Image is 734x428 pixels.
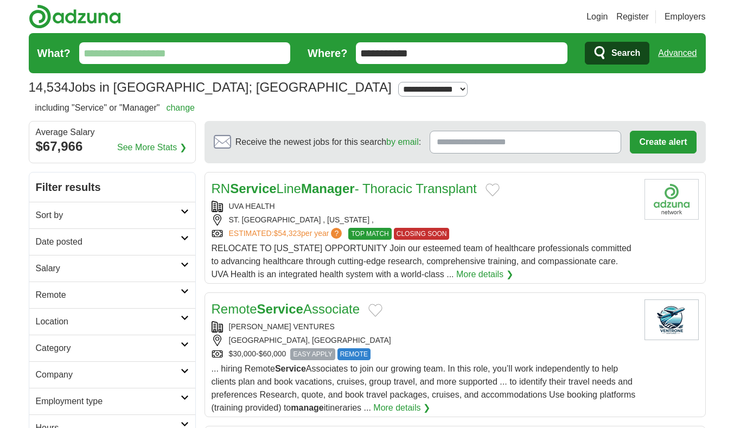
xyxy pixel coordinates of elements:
[29,228,195,255] a: Date posted
[212,321,636,333] div: [PERSON_NAME] VENTURES
[368,304,382,317] button: Add to favorite jobs
[212,244,631,279] span: RELOCATE TO [US_STATE] OPPORTUNITY Join our esteemed team of healthcare professionals committed t...
[29,78,68,97] span: 14,534
[658,42,697,64] a: Advanced
[308,45,347,61] label: Where?
[291,403,323,412] strong: manage
[29,335,195,361] a: Category
[301,181,355,196] strong: Manager
[212,364,636,412] span: ... hiring Remote Associates to join our growing team. In this role, you’ll work independently to...
[373,401,430,414] a: More details ❯
[36,289,181,302] h2: Remote
[630,131,696,154] button: Create alert
[117,141,187,154] a: See More Stats ❯
[29,173,195,202] h2: Filter results
[35,101,195,114] h2: including "Service" or "Manager"
[290,348,335,360] span: EASY APPLY
[36,315,181,328] h2: Location
[36,209,181,222] h2: Sort by
[456,268,513,281] a: More details ❯
[166,103,195,112] a: change
[257,302,303,316] strong: Service
[36,342,181,355] h2: Category
[229,228,344,240] a: ESTIMATED:$54,323per year?
[611,42,640,64] span: Search
[486,183,500,196] button: Add to favorite jobs
[29,282,195,308] a: Remote
[36,128,189,137] div: Average Salary
[386,137,419,146] a: by email
[665,10,706,23] a: Employers
[586,10,608,23] a: Login
[229,202,275,210] a: UVA HEALTH
[331,228,342,239] span: ?
[29,4,121,29] img: Adzuna logo
[212,181,477,196] a: RNServiceLineManager- Thoracic Transplant
[273,229,301,238] span: $54,323
[29,80,392,94] h1: Jobs in [GEOGRAPHIC_DATA]; [GEOGRAPHIC_DATA]
[36,262,181,275] h2: Salary
[235,136,421,149] span: Receive the newest jobs for this search :
[212,302,360,316] a: RemoteServiceAssociate
[29,255,195,282] a: Salary
[212,348,636,360] div: $30,000-$60,000
[212,335,636,346] div: [GEOGRAPHIC_DATA], [GEOGRAPHIC_DATA]
[275,364,306,373] strong: Service
[29,202,195,228] a: Sort by
[644,179,699,220] img: UVA Health System logo
[212,214,636,226] div: ST. [GEOGRAPHIC_DATA] , [US_STATE] ,
[36,137,189,156] div: $67,966
[337,348,371,360] span: REMOTE
[36,368,181,381] h2: Company
[29,361,195,388] a: Company
[29,308,195,335] a: Location
[230,181,276,196] strong: Service
[37,45,71,61] label: What?
[36,235,181,248] h2: Date posted
[616,10,649,23] a: Register
[348,228,391,240] span: TOP MATCH
[394,228,450,240] span: CLOSING SOON
[585,42,649,65] button: Search
[36,395,181,408] h2: Employment type
[644,299,699,340] img: Company logo
[29,388,195,414] a: Employment type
